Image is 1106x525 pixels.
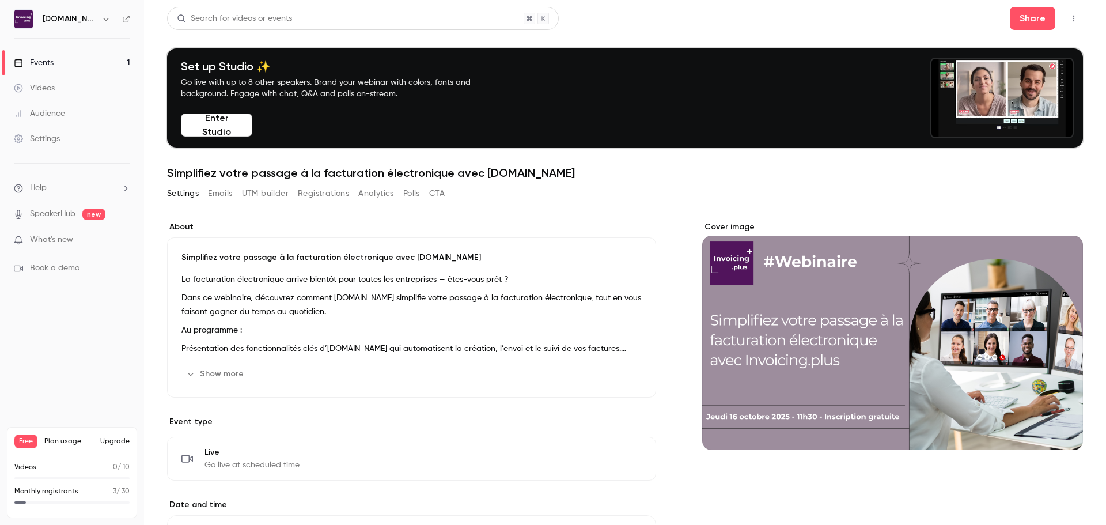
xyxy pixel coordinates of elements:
p: / 30 [113,486,130,497]
p: Simplifiez votre passage à la facturation électronique avec [DOMAIN_NAME] [181,252,642,263]
p: Dans ce webinaire, découvrez comment [DOMAIN_NAME] simplifie votre passage à la facturation élect... [181,291,642,319]
h4: Set up Studio ✨ [181,59,498,73]
p: La facturation électronique arrive bientôt pour toutes les entreprises — êtes-vous prêt ? [181,273,642,286]
span: 3 [113,488,116,495]
span: What's new [30,234,73,246]
button: Upgrade [100,437,130,446]
a: SpeakerHub [30,208,75,220]
span: Plan usage [44,437,93,446]
label: Cover image [702,221,1083,233]
button: Registrations [298,184,349,203]
button: Settings [167,184,199,203]
label: Date and time [167,499,656,511]
span: Free [14,435,37,448]
button: Polls [403,184,420,203]
p: Monthly registrants [14,486,78,497]
div: Audience [14,108,65,119]
h6: [DOMAIN_NAME] [43,13,97,25]
button: Share [1010,7,1055,30]
section: Cover image [702,221,1083,450]
p: Au programme : [181,323,642,337]
button: Analytics [358,184,394,203]
div: Settings [14,133,60,145]
button: CTA [429,184,445,203]
span: 0 [113,464,118,471]
span: Live [204,447,300,458]
p: / 10 [113,462,130,473]
div: Videos [14,82,55,94]
button: Emails [208,184,232,203]
p: Présentation des fonctionnalités clés d’[DOMAIN_NAME] qui automatisent la création, l’envoi et le... [181,342,642,356]
p: Event type [167,416,656,428]
button: UTM builder [242,184,289,203]
div: Search for videos or events [177,13,292,25]
p: Videos [14,462,36,473]
span: Book a demo [30,262,79,274]
li: help-dropdown-opener [14,182,130,194]
p: Go live with up to 8 other speakers. Brand your webinar with colors, fonts and background. Engage... [181,77,498,100]
span: new [82,209,105,220]
h1: Simplifiez votre passage à la facturation électronique avec [DOMAIN_NAME] [167,166,1083,180]
img: Invoicing.plus [14,10,33,28]
button: Show more [181,365,251,383]
button: Enter Studio [181,114,252,137]
label: About [167,221,656,233]
span: Help [30,182,47,194]
span: Go live at scheduled time [204,459,300,471]
div: Events [14,57,54,69]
